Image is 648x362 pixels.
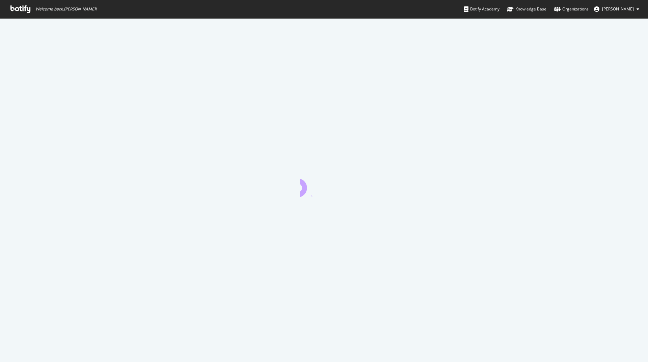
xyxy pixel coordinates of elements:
[507,6,546,12] div: Knowledge Base
[35,6,97,12] span: Welcome back, [PERSON_NAME] !
[589,4,645,15] button: [PERSON_NAME]
[602,6,634,12] span: joanna duchesne
[554,6,589,12] div: Organizations
[300,173,348,197] div: animation
[464,6,500,12] div: Botify Academy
